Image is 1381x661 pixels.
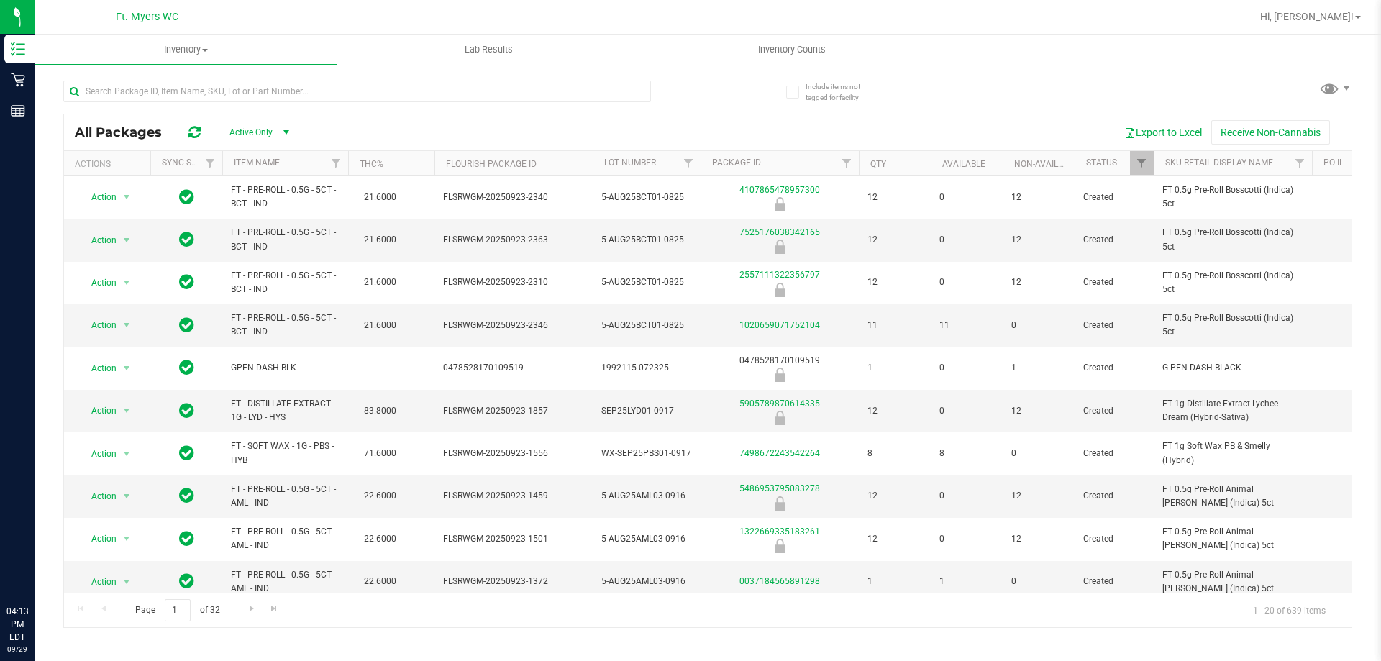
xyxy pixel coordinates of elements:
a: 7525176038342165 [739,227,820,237]
span: FT 1g Soft Wax PB & Smelly (Hybrid) [1162,439,1303,467]
span: FLSRWGM-20250923-1857 [443,404,584,418]
span: Created [1083,575,1145,588]
a: Flourish Package ID [446,159,537,169]
span: FT - PRE-ROLL - 0.5G - 5CT - BCT - IND [231,311,339,339]
span: 0 [1011,447,1066,460]
span: 0 [939,275,994,289]
a: 2557111322356797 [739,270,820,280]
span: 12 [867,191,922,204]
span: 22.6000 [357,571,404,592]
button: Receive Non-Cannabis [1211,120,1330,145]
span: FT - SOFT WAX - 1G - PBS - HYB [231,439,339,467]
span: 12 [867,275,922,289]
span: FLSRWGM-20250923-1372 [443,575,584,588]
span: 21.6000 [357,315,404,336]
span: In Sync [179,187,194,207]
span: FLSRWGM-20250923-2363 [443,233,584,247]
span: Action [78,230,117,250]
a: 1020659071752104 [739,320,820,330]
span: 11 [867,319,922,332]
span: All Packages [75,124,176,140]
span: FT - PRE-ROLL - 0.5G - 5CT - BCT - IND [231,269,339,296]
div: Locked due to Testing Failure [698,368,861,382]
span: Action [78,444,117,464]
span: 0 [939,489,994,503]
a: Sync Status [162,158,217,168]
span: 8 [867,447,922,460]
span: 0 [939,191,994,204]
span: select [118,401,136,421]
span: FLSRWGM-20250923-1556 [443,447,584,460]
span: 12 [867,233,922,247]
span: Action [78,187,117,207]
span: 12 [867,404,922,418]
span: 11 [939,319,994,332]
span: In Sync [179,272,194,292]
span: select [118,529,136,549]
span: select [118,230,136,250]
span: 1 [867,575,922,588]
a: Inventory Counts [640,35,943,65]
span: Created [1083,489,1145,503]
span: 12 [1011,233,1066,247]
span: 83.8000 [357,401,404,421]
span: In Sync [179,315,194,335]
span: select [118,273,136,293]
span: select [118,572,136,592]
span: 12 [1011,532,1066,546]
a: Filter [1130,151,1154,175]
div: Newly Received [698,411,861,425]
span: 5-AUG25AML03-0916 [601,489,692,503]
span: 1992115-072325 [601,361,692,375]
span: FLSRWGM-20250923-2310 [443,275,584,289]
a: 0037184565891298 [739,576,820,586]
span: FT 0.5g Pre-Roll Animal [PERSON_NAME] (Indica) 5ct [1162,483,1303,510]
span: Created [1083,319,1145,332]
span: Action [78,273,117,293]
span: Include items not tagged for facility [806,81,878,103]
span: FLSRWGM-20250923-2346 [443,319,584,332]
span: 0478528170109519 [443,361,584,375]
span: Inventory Counts [739,43,845,56]
span: Created [1083,532,1145,546]
span: FT 0.5g Pre-Roll Bosscotti (Indica) 5ct [1162,269,1303,296]
a: Lot Number [604,158,656,168]
a: Go to the last page [264,599,285,619]
div: 0478528170109519 [698,354,861,382]
span: G PEN DASH BLACK [1162,361,1303,375]
span: 5-AUG25BCT01-0825 [601,275,692,289]
span: Created [1083,233,1145,247]
a: Go to the next page [241,599,262,619]
a: Package ID [712,158,761,168]
span: select [118,358,136,378]
span: FLSRWGM-20250923-1501 [443,532,584,546]
a: Sku Retail Display Name [1165,158,1273,168]
span: FT 0.5g Pre-Roll Bosscotti (Indica) 5ct [1162,183,1303,211]
span: 0 [939,233,994,247]
span: FLSRWGM-20250923-2340 [443,191,584,204]
span: FT - PRE-ROLL - 0.5G - 5CT - BCT - IND [231,183,339,211]
span: FT 0.5g Pre-Roll Animal [PERSON_NAME] (Indica) 5ct [1162,568,1303,596]
span: 71.6000 [357,443,404,464]
span: Created [1083,361,1145,375]
span: 1 [867,361,922,375]
input: Search Package ID, Item Name, SKU, Lot or Part Number... [63,81,651,102]
div: Newly Received [698,496,861,511]
span: In Sync [179,443,194,463]
span: 1 [939,575,994,588]
span: FT 0.5g Pre-Roll Animal [PERSON_NAME] (Indica) 5ct [1162,525,1303,552]
span: 0 [939,404,994,418]
a: 5486953795083278 [739,483,820,493]
span: In Sync [179,229,194,250]
span: Action [78,529,117,549]
a: Status [1086,158,1117,168]
span: 1 [1011,361,1066,375]
span: Page of 32 [123,599,232,621]
span: 5-AUG25AML03-0916 [601,575,692,588]
span: FT - DISTILLATE EXTRACT - 1G - LYD - HYS [231,397,339,424]
span: WX-SEP25PBS01-0917 [601,447,692,460]
p: 04:13 PM EDT [6,605,28,644]
div: Actions [75,159,145,169]
span: select [118,315,136,335]
button: Export to Excel [1115,120,1211,145]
